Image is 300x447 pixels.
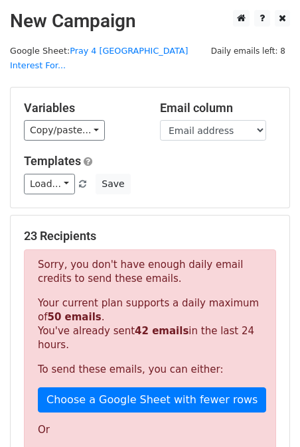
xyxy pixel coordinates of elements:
[135,325,188,337] strong: 42 emails
[206,44,290,58] span: Daily emails left: 8
[24,154,81,168] a: Templates
[10,10,290,32] h2: New Campaign
[24,229,276,243] h5: 23 Recipients
[24,120,105,141] a: Copy/paste...
[47,311,101,323] strong: 50 emails
[160,101,276,115] h5: Email column
[96,174,130,194] button: Save
[206,46,290,56] a: Daily emails left: 8
[10,46,188,71] small: Google Sheet:
[38,296,262,352] p: Your current plan supports a daily maximum of . You've already sent in the last 24 hours.
[38,423,262,437] p: Or
[38,387,266,413] a: Choose a Google Sheet with fewer rows
[38,258,262,286] p: Sorry, you don't have enough daily email credits to send these emails.
[24,174,75,194] a: Load...
[24,101,140,115] h5: Variables
[234,383,300,447] iframe: Chat Widget
[38,363,262,377] p: To send these emails, you can either:
[10,46,188,71] a: Pray 4 [GEOGRAPHIC_DATA] Interest For...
